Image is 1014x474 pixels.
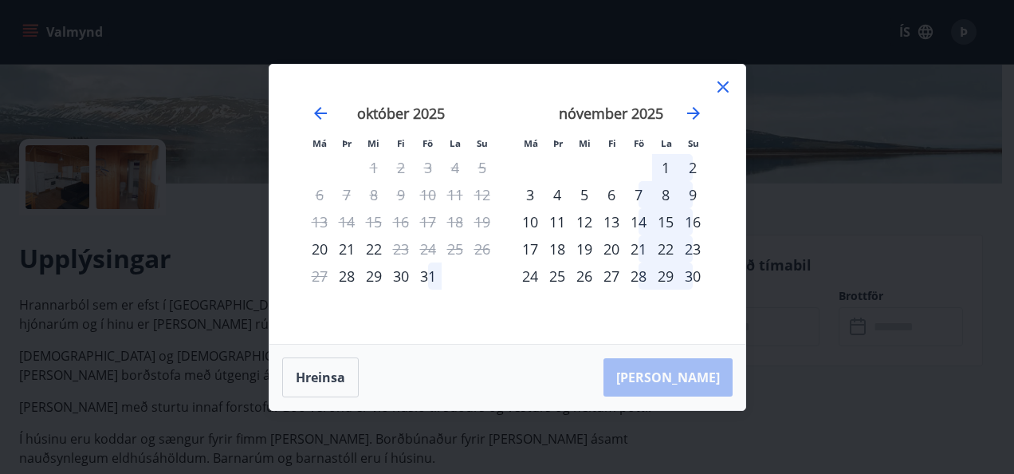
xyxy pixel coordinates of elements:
td: Not available. mánudagur, 6. október 2025 [306,181,333,208]
div: Aðeins útritun í boði [387,235,415,263]
div: 24 [517,263,544,290]
td: Choose laugardagur, 22. nóvember 2025 as your check-in date. It’s available. [652,235,679,263]
div: 11 [544,208,571,235]
div: Calendar [289,84,726,325]
td: Choose fimmtudagur, 13. nóvember 2025 as your check-in date. It’s available. [598,208,625,235]
div: 27 [598,263,625,290]
td: Choose laugardagur, 15. nóvember 2025 as your check-in date. It’s available. [652,208,679,235]
td: Choose laugardagur, 1. nóvember 2025 as your check-in date. It’s available. [652,154,679,181]
div: 25 [544,263,571,290]
div: Aðeins innritun í boði [306,235,333,263]
td: Choose miðvikudagur, 19. nóvember 2025 as your check-in date. It’s available. [571,235,598,263]
button: Hreinsa [282,357,359,397]
div: 21 [625,235,652,263]
td: Not available. fimmtudagur, 2. október 2025 [387,154,415,181]
td: Choose föstudagur, 14. nóvember 2025 as your check-in date. It’s available. [625,208,652,235]
td: Not available. sunnudagur, 5. október 2025 [469,154,496,181]
td: Not available. föstudagur, 17. október 2025 [415,208,442,235]
td: Choose mánudagur, 24. nóvember 2025 as your check-in date. It’s available. [517,263,544,290]
td: Choose miðvikudagur, 29. október 2025 as your check-in date. It’s available. [360,263,387,290]
td: Choose föstudagur, 21. nóvember 2025 as your check-in date. It’s available. [625,235,652,263]
div: 16 [679,208,706,235]
small: La [450,137,461,149]
div: 22 [652,235,679,263]
td: Choose föstudagur, 7. nóvember 2025 as your check-in date. It’s available. [625,181,652,208]
td: Choose laugardagur, 29. nóvember 2025 as your check-in date. It’s available. [652,263,679,290]
div: 5 [571,181,598,208]
td: Choose laugardagur, 8. nóvember 2025 as your check-in date. It’s available. [652,181,679,208]
div: 13 [598,208,625,235]
td: Choose mánudagur, 20. október 2025 as your check-in date. It’s available. [306,235,333,263]
td: Choose miðvikudagur, 12. nóvember 2025 as your check-in date. It’s available. [571,208,598,235]
td: Choose þriðjudagur, 28. október 2025 as your check-in date. It’s available. [333,263,360,290]
td: Not available. föstudagur, 24. október 2025 [415,235,442,263]
td: Choose miðvikudagur, 22. október 2025 as your check-in date. It’s available. [360,235,387,263]
td: Choose fimmtudagur, 30. október 2025 as your check-in date. It’s available. [387,263,415,290]
td: Choose sunnudagur, 16. nóvember 2025 as your check-in date. It’s available. [679,208,706,235]
div: Aðeins innritun í boði [333,263,360,290]
td: Not available. sunnudagur, 26. október 2025 [469,235,496,263]
td: Not available. mánudagur, 13. október 2025 [306,208,333,235]
td: Choose sunnudagur, 2. nóvember 2025 as your check-in date. It’s available. [679,154,706,181]
div: 2 [679,154,706,181]
div: 9 [679,181,706,208]
td: Not available. þriðjudagur, 7. október 2025 [333,181,360,208]
small: La [661,137,672,149]
td: Not available. fimmtudagur, 23. október 2025 [387,235,415,263]
td: Choose þriðjudagur, 11. nóvember 2025 as your check-in date. It’s available. [544,208,571,235]
div: 21 [333,235,360,263]
td: Not available. laugardagur, 11. október 2025 [442,181,469,208]
small: Fi [397,137,405,149]
small: Mi [367,137,379,149]
td: Not available. miðvikudagur, 8. október 2025 [360,181,387,208]
td: Not available. föstudagur, 3. október 2025 [415,154,442,181]
div: 7 [625,181,652,208]
div: 29 [652,263,679,290]
strong: nóvember 2025 [559,104,663,123]
td: Choose sunnudagur, 23. nóvember 2025 as your check-in date. It’s available. [679,235,706,263]
td: Choose miðvikudagur, 26. nóvember 2025 as your check-in date. It’s available. [571,263,598,290]
td: Choose fimmtudagur, 6. nóvember 2025 as your check-in date. It’s available. [598,181,625,208]
td: Not available. miðvikudagur, 1. október 2025 [360,154,387,181]
td: Choose þriðjudagur, 25. nóvember 2025 as your check-in date. It’s available. [544,263,571,290]
div: 12 [571,208,598,235]
div: 20 [598,235,625,263]
td: Choose þriðjudagur, 4. nóvember 2025 as your check-in date. It’s available. [544,181,571,208]
td: Not available. þriðjudagur, 14. október 2025 [333,208,360,235]
td: Choose mánudagur, 10. nóvember 2025 as your check-in date. It’s available. [517,208,544,235]
div: Move forward to switch to the next month. [684,104,703,123]
strong: október 2025 [357,104,445,123]
div: 15 [652,208,679,235]
div: 29 [360,263,387,290]
td: Not available. fimmtudagur, 9. október 2025 [387,181,415,208]
div: Move backward to switch to the previous month. [311,104,330,123]
small: Su [688,137,699,149]
div: 14 [625,208,652,235]
td: Choose fimmtudagur, 20. nóvember 2025 as your check-in date. It’s available. [598,235,625,263]
td: Choose sunnudagur, 9. nóvember 2025 as your check-in date. It’s available. [679,181,706,208]
td: Choose mánudagur, 17. nóvember 2025 as your check-in date. It’s available. [517,235,544,263]
small: Fö [422,137,433,149]
td: Not available. sunnudagur, 19. október 2025 [469,208,496,235]
small: Þr [342,137,352,149]
td: Choose miðvikudagur, 5. nóvember 2025 as your check-in date. It’s available. [571,181,598,208]
td: Choose föstudagur, 31. október 2025 as your check-in date. It’s available. [415,263,442,290]
small: Fö [634,137,644,149]
td: Choose sunnudagur, 30. nóvember 2025 as your check-in date. It’s available. [679,263,706,290]
div: 22 [360,235,387,263]
small: Fi [608,137,616,149]
td: Not available. miðvikudagur, 15. október 2025 [360,208,387,235]
td: Not available. fimmtudagur, 16. október 2025 [387,208,415,235]
td: Choose mánudagur, 3. nóvember 2025 as your check-in date. It’s available. [517,181,544,208]
td: Choose þriðjudagur, 21. október 2025 as your check-in date. It’s available. [333,235,360,263]
td: Choose föstudagur, 28. nóvember 2025 as your check-in date. It’s available. [625,263,652,290]
div: 23 [679,235,706,263]
td: Not available. mánudagur, 27. október 2025 [306,263,333,290]
small: Þr [553,137,563,149]
div: 3 [517,181,544,208]
div: 19 [571,235,598,263]
div: 8 [652,181,679,208]
small: Mi [579,137,591,149]
div: 30 [679,263,706,290]
div: 4 [544,181,571,208]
